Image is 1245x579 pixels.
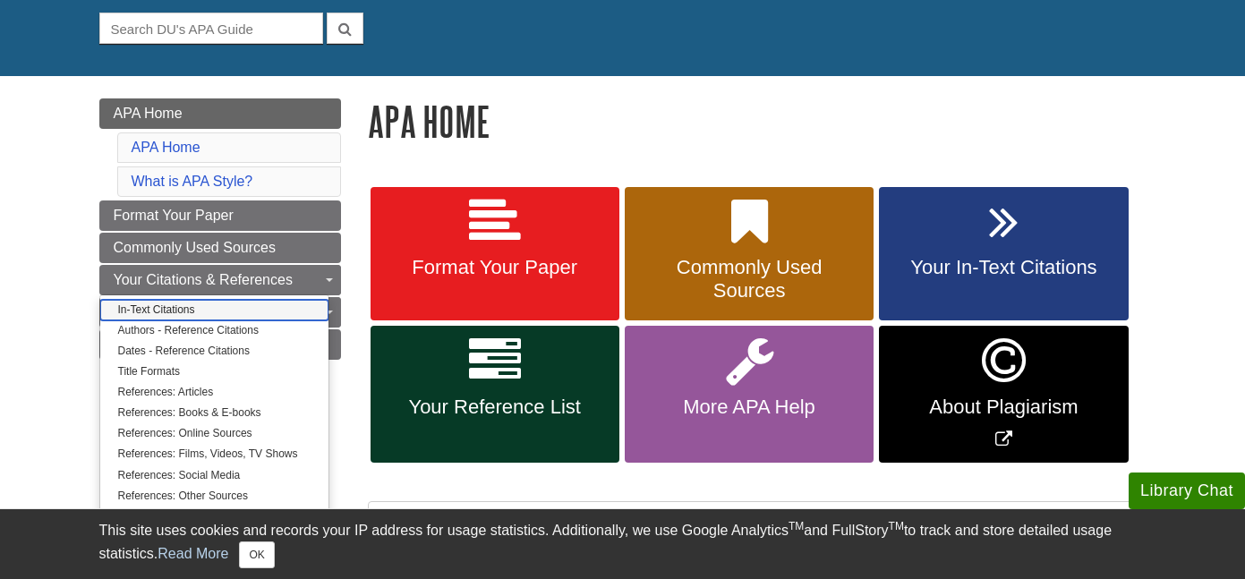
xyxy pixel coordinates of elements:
span: Commonly Used Sources [638,256,860,302]
span: Your In-Text Citations [892,256,1114,279]
a: APA Home [99,98,341,129]
a: References: Films, Videos, TV Shows [100,444,328,464]
span: About Plagiarism [892,396,1114,419]
a: References: Secondary/Indirect Sources [100,507,328,527]
div: Guide Page Menu [99,98,341,478]
a: Read More [158,546,228,561]
a: In-Text Citations [100,300,328,320]
button: Library Chat [1129,473,1245,509]
a: Format Your Paper [99,200,341,231]
a: Commonly Used Sources [625,187,874,321]
sup: TM [789,520,804,532]
input: Search DU's APA Guide [99,13,323,44]
span: Your Citations & References [114,272,293,287]
a: Title Formats [100,362,328,382]
span: APA Home [114,106,183,121]
a: References: Online Sources [100,423,328,444]
a: Your Citations & References [99,265,341,295]
a: Your In-Text Citations [879,187,1128,321]
a: References: Books & E-books [100,403,328,423]
a: More APA Help [625,326,874,463]
a: Commonly Used Sources [99,233,341,263]
a: Authors - Reference Citations [100,320,328,341]
button: Close [239,541,274,568]
span: Your Reference List [384,396,606,419]
a: Link opens in new window [879,326,1128,463]
div: This site uses cookies and records your IP address for usage statistics. Additionally, we use Goo... [99,520,1147,568]
span: Format Your Paper [114,208,234,223]
span: Commonly Used Sources [114,240,276,255]
sup: TM [889,520,904,532]
a: Your Reference List [371,326,619,463]
span: More APA Help [638,396,860,419]
h1: APA Home [368,98,1147,144]
a: APA Home [132,140,200,155]
a: Format Your Paper [371,187,619,321]
span: Format Your Paper [384,256,606,279]
a: References: Other Sources [100,486,328,507]
h2: What is APA Style? [369,502,1146,549]
a: References: Social Media [100,465,328,486]
a: Dates - Reference Citations [100,341,328,362]
a: References: Articles [100,382,328,403]
a: What is APA Style? [132,174,253,189]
